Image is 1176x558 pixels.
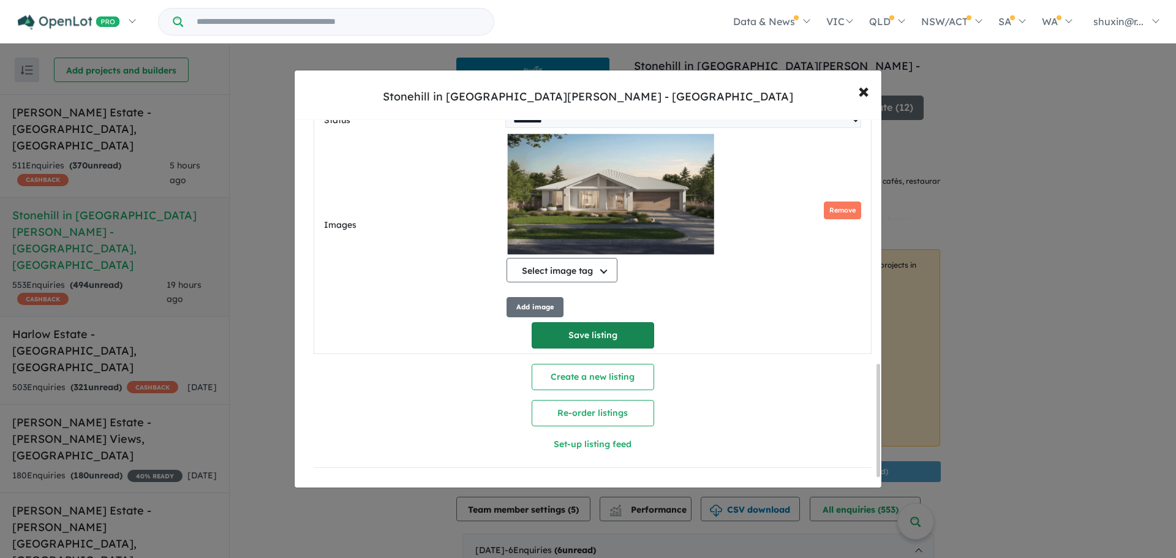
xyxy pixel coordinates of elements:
img: 2Q== [507,133,714,255]
button: Remove [824,202,861,219]
img: Openlot PRO Logo White [18,15,120,30]
button: Select image tag [507,258,617,282]
button: Save listing [532,322,654,349]
span: × [858,77,869,104]
span: shuxin@r... [1093,15,1144,28]
button: Create a new listing [532,364,654,390]
label: Images [324,218,502,233]
button: Re-order listings [532,400,654,426]
button: Add image [507,297,563,317]
div: Stonehill in [GEOGRAPHIC_DATA][PERSON_NAME] - [GEOGRAPHIC_DATA] [383,89,793,105]
button: Set-up listing feed [453,431,733,458]
label: Status [324,113,500,128]
input: Try estate name, suburb, builder or developer [186,9,491,35]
